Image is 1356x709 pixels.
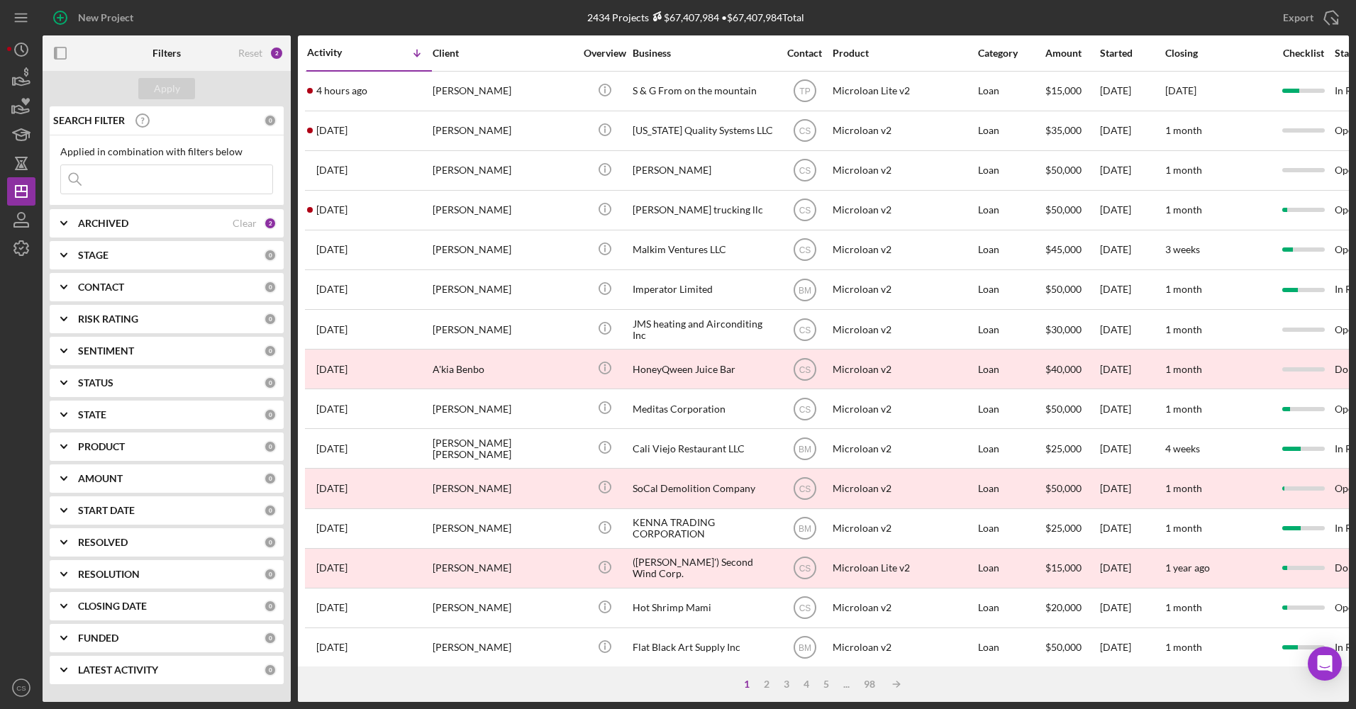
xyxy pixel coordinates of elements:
time: 1 month [1165,601,1202,613]
div: 3 [777,679,796,690]
span: $25,000 [1045,442,1082,454]
div: Microloan v2 [833,152,974,189]
div: Loan [978,271,1044,308]
span: $25,000 [1045,522,1082,534]
div: $40,000 [1045,350,1099,388]
b: RESOLVED [78,537,128,548]
time: 4 weeks [1165,442,1200,454]
time: 2025-09-04 23:47 [316,324,348,335]
text: BM [799,285,811,295]
time: 2025-09-08 13:35 [316,85,367,96]
div: [DATE] [1100,311,1164,348]
div: Loan [978,549,1044,587]
time: 2025-09-07 01:28 [316,125,348,136]
div: [PERSON_NAME] [433,271,574,308]
div: $15,000 [1045,549,1099,587]
text: CS [799,126,811,136]
div: Microloan v2 [833,510,974,547]
b: RISK RATING [78,313,138,325]
div: [PERSON_NAME] [433,510,574,547]
div: Loan [978,231,1044,269]
div: [PERSON_NAME] [433,589,574,627]
time: 1 month [1165,323,1202,335]
div: Closing [1165,48,1272,59]
time: 2025-09-04 03:30 [316,403,348,415]
span: $50,000 [1045,283,1082,295]
div: Loan [978,152,1044,189]
text: CS [799,166,811,176]
div: 0 [264,568,277,581]
div: 98 [857,679,882,690]
text: CS [799,364,811,374]
button: Export [1269,4,1349,32]
div: ([PERSON_NAME]') Second Wind Corp. [633,549,774,587]
div: Microloan v2 [833,390,974,428]
div: Open Intercom Messenger [1308,647,1342,681]
div: HoneyQween Juice Bar [633,350,774,388]
time: 3 weeks [1165,243,1200,255]
div: [PERSON_NAME] trucking llc [633,191,774,229]
time: 1 month [1165,363,1202,375]
b: FUNDED [78,632,118,644]
div: [PERSON_NAME] [PERSON_NAME] [433,430,574,467]
div: Loan [978,629,1044,666]
div: 0 [264,376,277,389]
div: Loan [978,350,1044,388]
time: 2025-08-30 22:45 [316,562,348,574]
button: Apply [138,78,195,99]
div: [US_STATE] Quality Systems LLC [633,112,774,150]
text: BM [799,444,811,454]
div: Apply [154,78,180,99]
time: 1 month [1165,403,1202,415]
div: [DATE] [1100,469,1164,507]
span: $30,000 [1045,323,1082,335]
div: Microloan v2 [833,629,974,666]
div: Loan [978,589,1044,627]
time: 2025-09-05 02:58 [316,284,348,295]
time: 2025-09-05 20:47 [316,204,348,216]
time: 1 month [1165,203,1202,216]
time: [DATE] [1165,84,1196,96]
div: [DATE] [1100,191,1164,229]
div: [PERSON_NAME] [433,112,574,150]
div: Loan [978,72,1044,110]
div: 0 [264,313,277,325]
div: Loan [978,430,1044,467]
div: Microloan v2 [833,589,974,627]
button: CS [7,674,35,702]
div: Loan [978,390,1044,428]
div: Microloan v2 [833,191,974,229]
b: STAGE [78,250,109,261]
div: Overview [578,48,631,59]
time: 2025-09-02 20:27 [316,523,348,534]
div: 0 [264,281,277,294]
text: CS [799,245,811,255]
div: New Project [78,4,133,32]
div: Microloan v2 [833,350,974,388]
div: [PERSON_NAME] [433,231,574,269]
div: 0 [264,408,277,421]
div: Contact [778,48,831,59]
span: $45,000 [1045,243,1082,255]
div: 0 [264,664,277,676]
time: 2025-09-03 00:58 [316,443,348,454]
b: STATUS [78,377,113,389]
div: 0 [264,249,277,262]
div: [DATE] [1100,510,1164,547]
div: Flat Black Art Supply Inc [633,629,774,666]
div: 2 [264,217,277,230]
div: [DATE] [1100,430,1164,467]
div: [PERSON_NAME] [433,72,574,110]
div: 2 [757,679,777,690]
b: STATE [78,409,106,420]
span: $20,000 [1045,601,1082,613]
div: Loan [978,112,1044,150]
span: $50,000 [1045,203,1082,216]
time: 1 month [1165,124,1202,136]
time: 2025-09-02 20:32 [316,483,348,494]
div: Microloan Lite v2 [833,72,974,110]
time: 2025-08-28 19:02 [316,642,348,653]
text: CS [799,404,811,414]
text: CS [799,484,811,494]
span: $15,000 [1045,84,1082,96]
